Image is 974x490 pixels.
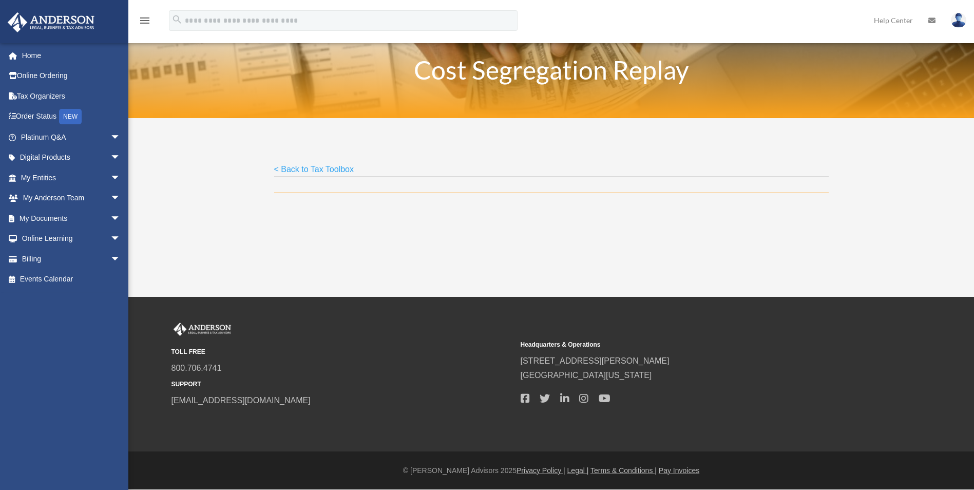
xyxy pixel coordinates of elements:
[171,396,311,405] a: [EMAIL_ADDRESS][DOMAIN_NAME]
[7,208,136,229] a: My Documentsarrow_drop_down
[139,18,151,27] a: menu
[7,229,136,249] a: Online Learningarrow_drop_down
[590,466,657,475] a: Terms & Conditions |
[171,379,513,390] small: SUPPORT
[110,167,131,189] span: arrow_drop_down
[274,165,354,179] a: < Back to Tax Toolbox
[7,86,136,106] a: Tax Organizers
[7,66,136,86] a: Online Ordering
[110,249,131,270] span: arrow_drop_down
[128,464,974,477] div: © [PERSON_NAME] Advisors 2025
[5,12,98,32] img: Anderson Advisors Platinum Portal
[110,147,131,168] span: arrow_drop_down
[7,127,136,147] a: Platinum Q&Aarrow_drop_down
[521,371,652,380] a: [GEOGRAPHIC_DATA][US_STATE]
[171,14,183,25] i: search
[139,14,151,27] i: menu
[7,167,136,188] a: My Entitiesarrow_drop_down
[171,347,513,357] small: TOLL FREE
[659,466,699,475] a: Pay Invoices
[951,13,966,28] img: User Pic
[274,57,829,88] h1: Cost Segregation Replay
[567,466,589,475] a: Legal |
[171,323,233,336] img: Anderson Advisors Platinum Portal
[521,340,863,350] small: Headquarters & Operations
[110,229,131,250] span: arrow_drop_down
[521,356,670,365] a: [STREET_ADDRESS][PERSON_NAME]
[517,466,565,475] a: Privacy Policy |
[7,45,136,66] a: Home
[7,249,136,269] a: Billingarrow_drop_down
[110,208,131,229] span: arrow_drop_down
[7,147,136,168] a: Digital Productsarrow_drop_down
[7,106,136,127] a: Order StatusNEW
[7,188,136,209] a: My Anderson Teamarrow_drop_down
[171,364,222,372] a: 800.706.4741
[59,109,82,124] div: NEW
[110,127,131,148] span: arrow_drop_down
[7,269,136,290] a: Events Calendar
[110,188,131,209] span: arrow_drop_down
